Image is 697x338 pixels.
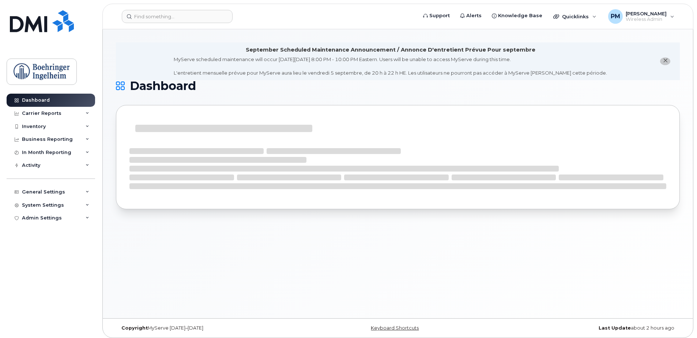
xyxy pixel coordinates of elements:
[371,325,419,331] a: Keyboard Shortcuts
[130,80,196,91] span: Dashboard
[116,325,304,331] div: MyServe [DATE]–[DATE]
[660,57,670,65] button: close notification
[121,325,148,331] strong: Copyright
[492,325,680,331] div: about 2 hours ago
[174,56,607,76] div: MyServe scheduled maintenance will occur [DATE][DATE] 8:00 PM - 10:00 PM Eastern. Users will be u...
[246,46,535,54] div: September Scheduled Maintenance Announcement / Annonce D'entretient Prévue Pour septembre
[599,325,631,331] strong: Last Update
